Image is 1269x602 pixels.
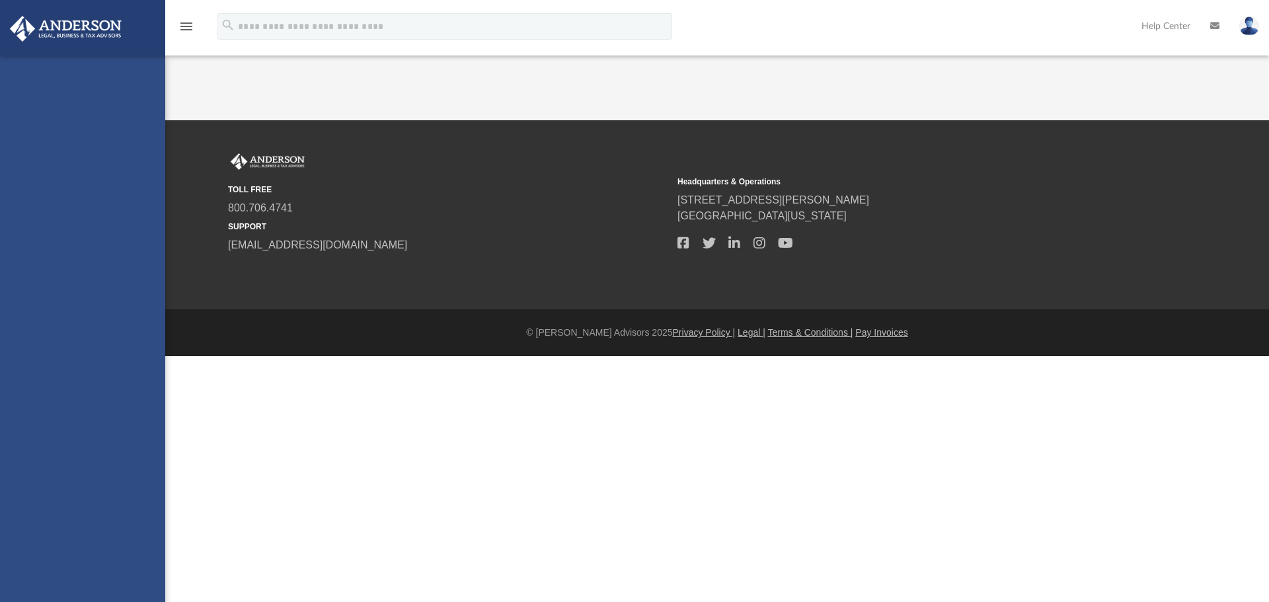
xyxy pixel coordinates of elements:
i: menu [178,19,194,34]
img: User Pic [1239,17,1259,36]
a: Terms & Conditions | [768,327,853,338]
a: Legal | [738,327,765,338]
a: Privacy Policy | [673,327,736,338]
a: Pay Invoices [855,327,907,338]
small: TOLL FREE [228,184,668,196]
div: © [PERSON_NAME] Advisors 2025 [165,326,1269,340]
img: Anderson Advisors Platinum Portal [228,153,307,170]
small: SUPPORT [228,221,668,233]
img: Anderson Advisors Platinum Portal [6,16,126,42]
a: [STREET_ADDRESS][PERSON_NAME] [677,194,869,206]
i: search [221,18,235,32]
a: [GEOGRAPHIC_DATA][US_STATE] [677,210,847,221]
a: [EMAIL_ADDRESS][DOMAIN_NAME] [228,239,407,250]
a: menu [178,25,194,34]
a: 800.706.4741 [228,202,293,213]
small: Headquarters & Operations [677,176,1118,188]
